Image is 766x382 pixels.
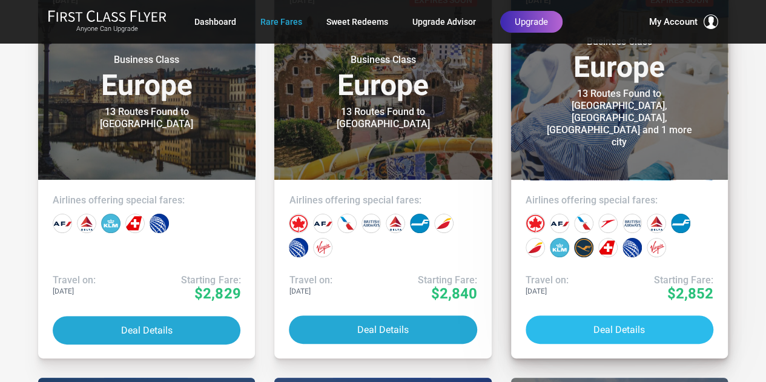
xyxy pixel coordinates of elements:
[598,238,618,257] div: Swiss
[649,15,698,29] span: My Account
[48,10,167,22] img: First Class Flyer
[313,214,332,233] div: Air France
[326,11,388,33] a: Sweet Redeems
[289,214,308,233] div: Air Canada
[412,11,476,33] a: Upgrade Advisor
[260,11,302,33] a: Rare Fares
[649,15,718,29] button: My Account
[53,194,240,206] h4: Airlines offering special fares:
[526,36,713,82] h3: Europe
[71,106,222,130] div: 13 Routes Found to [GEOGRAPHIC_DATA]
[48,10,167,34] a: First Class FlyerAnyone Can Upgrade
[71,54,222,66] small: Business Class
[526,214,545,233] div: Air Canada
[410,214,429,233] div: Finnair
[550,238,569,257] div: KLM
[622,214,642,233] div: British Airways
[574,238,593,257] div: Lufthansa
[526,315,713,344] button: Deal Details
[53,54,240,100] h3: Europe
[48,25,167,33] small: Anyone Can Upgrade
[53,316,240,344] button: Deal Details
[622,238,642,257] div: United
[386,214,405,233] div: Delta Airlines
[289,194,477,206] h4: Airlines offering special fares:
[544,88,695,148] div: 13 Routes Found to [GEOGRAPHIC_DATA], [GEOGRAPHIC_DATA], [GEOGRAPHIC_DATA] and 1 more city
[526,194,713,206] h4: Airlines offering special fares:
[289,315,477,344] button: Deal Details
[434,214,454,233] div: Iberia
[289,238,308,257] div: United
[550,214,569,233] div: Air France
[77,214,96,233] div: Delta Airlines
[194,11,236,33] a: Dashboard
[647,214,666,233] div: Delta Airlines
[313,238,332,257] div: Virgin Atlantic
[362,214,381,233] div: British Airways
[150,214,169,233] div: United
[647,238,666,257] div: Virgin Atlantic
[125,214,145,233] div: Swiss
[53,214,72,233] div: Air France
[289,54,477,100] h3: Europe
[101,214,121,233] div: KLM
[307,106,458,130] div: 13 Routes Found to [GEOGRAPHIC_DATA]
[598,214,618,233] div: Austrian Airlines‎
[500,11,563,33] a: Upgrade
[337,214,357,233] div: American Airlines
[526,238,545,257] div: Iberia
[671,214,690,233] div: Finnair
[574,214,593,233] div: American Airlines
[307,54,458,66] small: Business Class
